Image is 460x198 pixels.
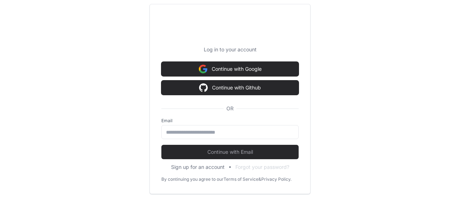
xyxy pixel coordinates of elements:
img: Sign in with google [199,62,207,76]
button: Forgot your password? [235,164,289,171]
span: OR [224,105,236,112]
button: Continue with Google [161,62,299,76]
label: Email [161,118,299,124]
p: Log in to your account [161,46,299,53]
a: Terms of Service [224,176,258,182]
button: Sign up for an account [171,164,225,171]
div: By continuing you agree to our [161,176,224,182]
button: Continue with Github [161,80,299,95]
img: Sign in with google [199,80,208,95]
a: Privacy Policy. [261,176,291,182]
button: Continue with Email [161,145,299,159]
span: Continue with Email [161,148,299,156]
div: & [258,176,261,182]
